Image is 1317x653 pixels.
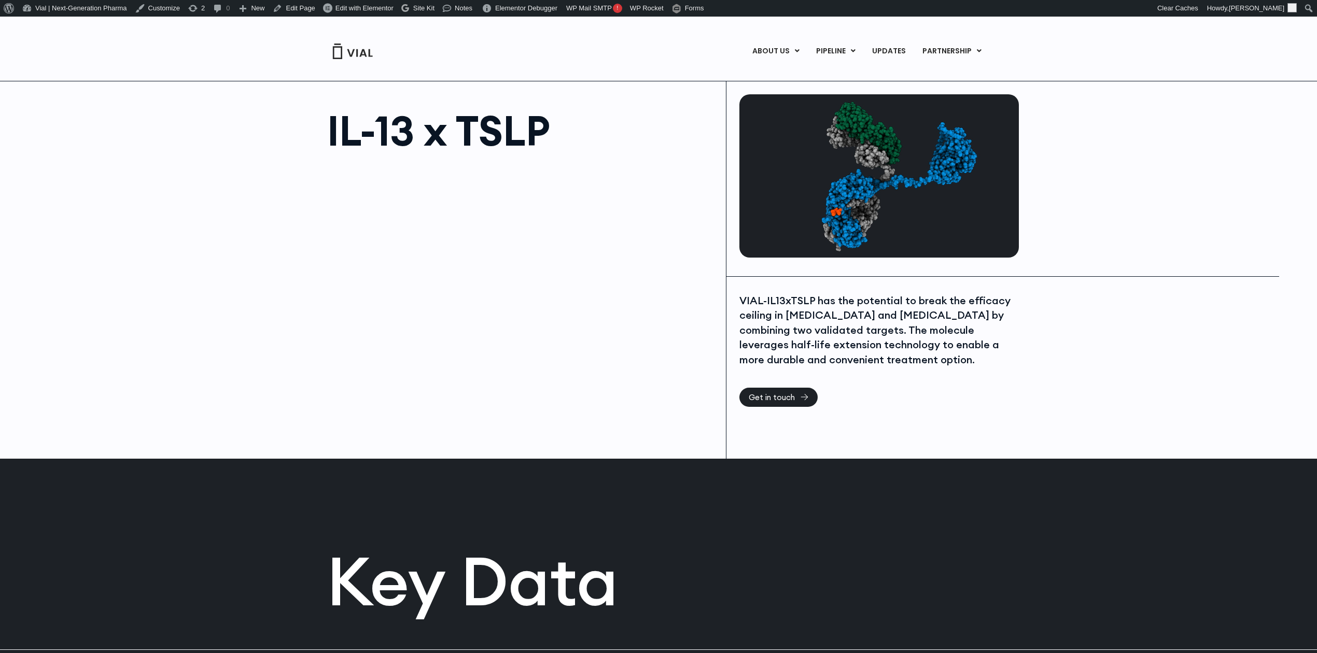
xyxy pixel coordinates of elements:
h2: Key Data [327,547,990,615]
h1: IL-13 x TSLP [327,110,716,151]
span: Edit with Elementor [335,4,394,12]
a: Get in touch [739,388,818,407]
img: Vial Logo [332,44,373,59]
span: Get in touch [749,393,795,401]
div: VIAL-IL13xTSLP has the potential to break the efficacy ceiling in [MEDICAL_DATA] and [MEDICAL_DAT... [739,293,1016,367]
span: [PERSON_NAME] [1229,4,1284,12]
a: PIPELINEMenu Toggle [808,42,863,60]
a: PARTNERSHIPMenu Toggle [914,42,990,60]
span: Site Kit [413,4,435,12]
a: ABOUT USMenu Toggle [744,42,807,60]
span: ! [613,4,622,13]
a: UPDATES [864,42,914,60]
